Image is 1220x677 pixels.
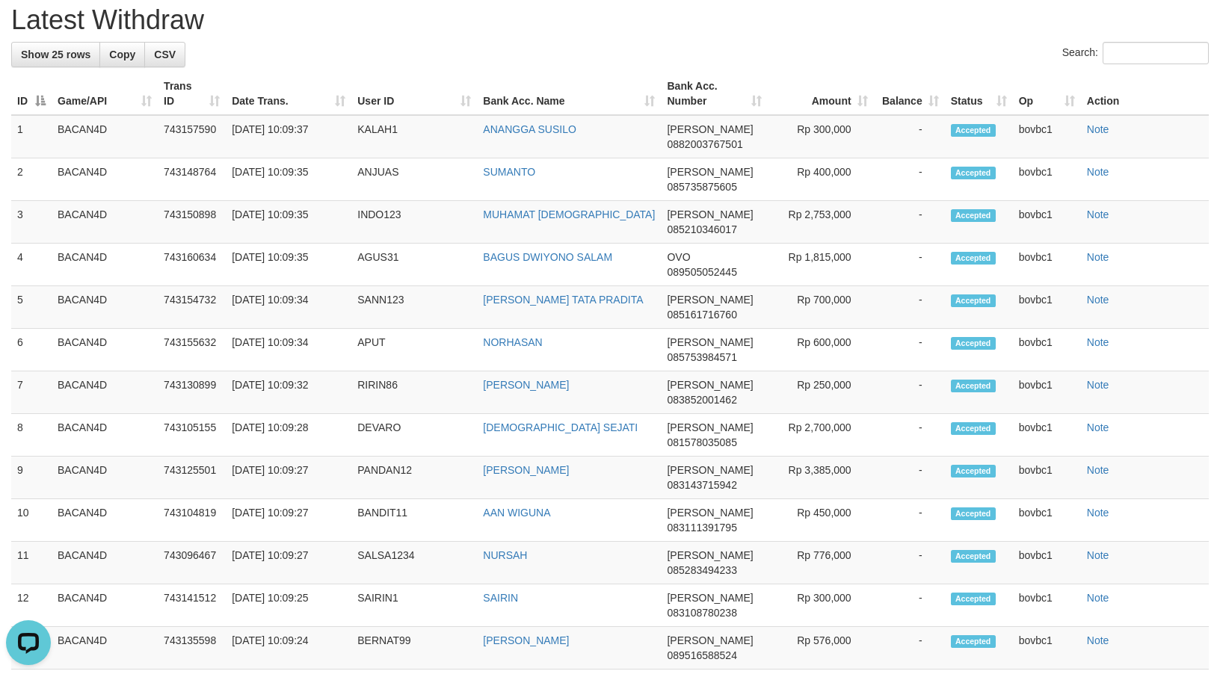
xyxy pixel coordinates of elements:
[768,542,874,584] td: Rp 776,000
[226,72,351,115] th: Date Trans.: activate to sort column ascending
[226,584,351,627] td: [DATE] 10:09:25
[667,394,736,406] span: Copy 083852001462 to clipboard
[768,201,874,244] td: Rp 2,753,000
[1087,251,1109,263] a: Note
[351,627,477,670] td: BERNAT99
[226,115,351,158] td: [DATE] 10:09:37
[951,593,996,605] span: Accepted
[351,158,477,201] td: ANJUAS
[158,72,226,115] th: Trans ID: activate to sort column ascending
[483,123,576,135] a: ANANGGA SUSILO
[483,379,569,391] a: [PERSON_NAME]
[768,414,874,457] td: Rp 2,700,000
[768,286,874,329] td: Rp 700,000
[768,158,874,201] td: Rp 400,000
[667,266,736,278] span: Copy 089505052445 to clipboard
[874,542,945,584] td: -
[483,166,535,178] a: SUMANTO
[11,158,52,201] td: 2
[667,479,736,491] span: Copy 083143715942 to clipboard
[951,209,996,222] span: Accepted
[768,627,874,670] td: Rp 576,000
[351,542,477,584] td: SALSA1234
[11,414,52,457] td: 8
[951,550,996,563] span: Accepted
[1013,627,1081,670] td: bovbc1
[158,286,226,329] td: 743154732
[1087,507,1109,519] a: Note
[158,115,226,158] td: 743157590
[667,634,753,646] span: [PERSON_NAME]
[11,115,52,158] td: 1
[951,124,996,137] span: Accepted
[667,549,753,561] span: [PERSON_NAME]
[1013,201,1081,244] td: bovbc1
[667,592,753,604] span: [PERSON_NAME]
[226,499,351,542] td: [DATE] 10:09:27
[768,371,874,414] td: Rp 250,000
[158,244,226,286] td: 743160634
[1087,208,1109,220] a: Note
[226,201,351,244] td: [DATE] 10:09:35
[21,49,90,61] span: Show 25 rows
[351,584,477,627] td: SAIRIN1
[667,436,736,448] span: Copy 081578035085 to clipboard
[667,251,690,263] span: OVO
[154,49,176,61] span: CSV
[158,627,226,670] td: 743135598
[951,252,996,265] span: Accepted
[226,329,351,371] td: [DATE] 10:09:34
[874,244,945,286] td: -
[1087,549,1109,561] a: Note
[158,499,226,542] td: 743104819
[667,309,736,321] span: Copy 085161716760 to clipboard
[483,507,550,519] a: AAN WIGUNA
[483,592,518,604] a: SAIRIN
[226,286,351,329] td: [DATE] 10:09:34
[52,542,158,584] td: BACAN4D
[768,329,874,371] td: Rp 600,000
[158,329,226,371] td: 743155632
[1087,421,1109,433] a: Note
[1013,72,1081,115] th: Op: activate to sort column ascending
[768,72,874,115] th: Amount: activate to sort column ascending
[52,286,158,329] td: BACAN4D
[874,627,945,670] td: -
[1087,123,1109,135] a: Note
[951,635,996,648] span: Accepted
[52,115,158,158] td: BACAN4D
[661,72,767,115] th: Bank Acc. Number: activate to sort column ascending
[52,72,158,115] th: Game/API: activate to sort column ascending
[226,457,351,499] td: [DATE] 10:09:27
[11,5,1209,35] h1: Latest Withdraw
[483,549,527,561] a: NURSAH
[667,166,753,178] span: [PERSON_NAME]
[667,181,736,193] span: Copy 085735875605 to clipboard
[768,115,874,158] td: Rp 300,000
[1087,379,1109,391] a: Note
[1013,244,1081,286] td: bovbc1
[52,457,158,499] td: BACAN4D
[951,167,996,179] span: Accepted
[874,414,945,457] td: -
[11,286,52,329] td: 5
[874,584,945,627] td: -
[667,464,753,476] span: [PERSON_NAME]
[951,422,996,435] span: Accepted
[226,542,351,584] td: [DATE] 10:09:27
[158,158,226,201] td: 743148764
[483,251,612,263] a: BAGUS DWIYONO SALAM
[226,244,351,286] td: [DATE] 10:09:35
[226,627,351,670] td: [DATE] 10:09:24
[11,244,52,286] td: 4
[1013,115,1081,158] td: bovbc1
[951,294,996,307] span: Accepted
[351,371,477,414] td: RIRIN86
[1013,158,1081,201] td: bovbc1
[6,6,51,51] button: Open LiveChat chat widget
[483,336,542,348] a: NORHASAN
[951,380,996,392] span: Accepted
[11,42,100,67] a: Show 25 rows
[158,584,226,627] td: 743141512
[11,499,52,542] td: 10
